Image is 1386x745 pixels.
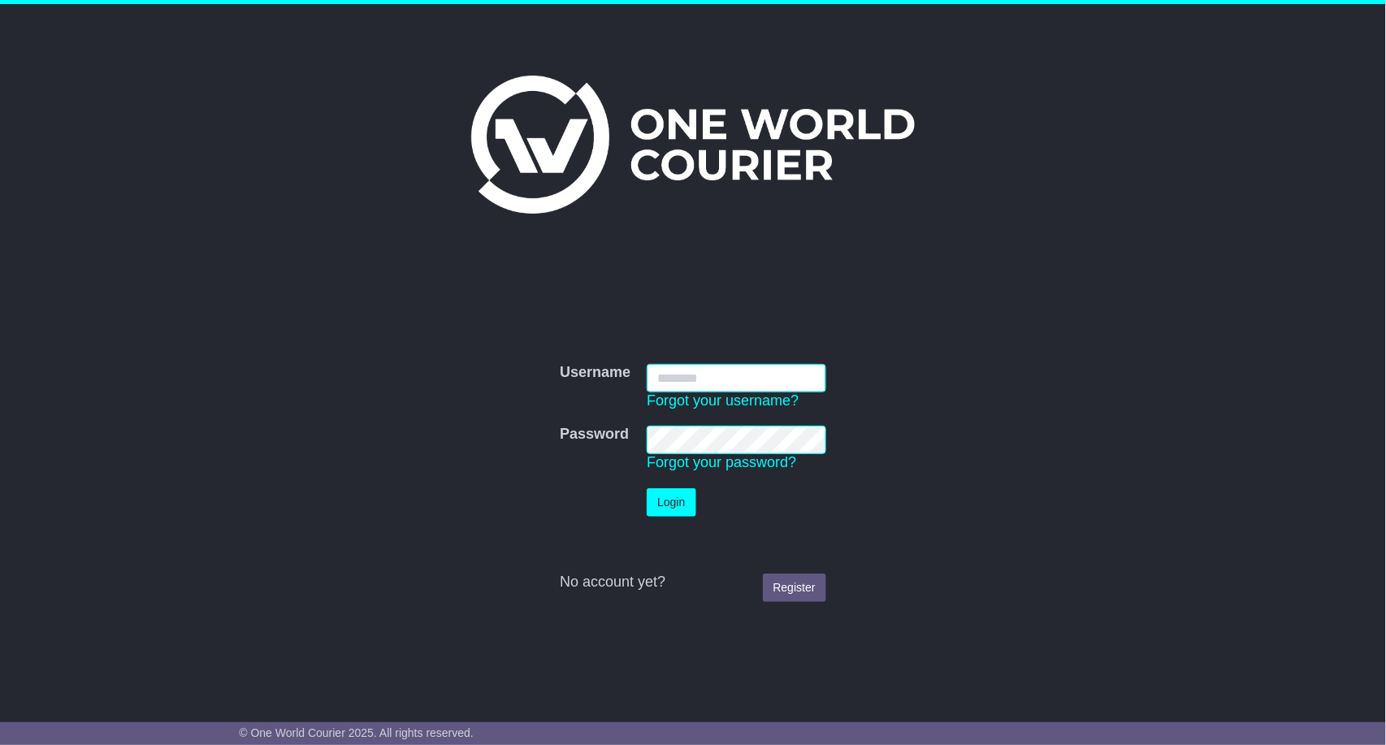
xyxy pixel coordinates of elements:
label: Username [560,364,630,382]
a: Forgot your username? [647,392,799,409]
a: Forgot your password? [647,454,796,470]
div: No account yet? [560,574,825,591]
span: © One World Courier 2025. All rights reserved. [239,726,474,739]
button: Login [647,488,695,517]
label: Password [560,426,629,444]
img: One World [471,76,915,214]
a: Register [763,574,826,602]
